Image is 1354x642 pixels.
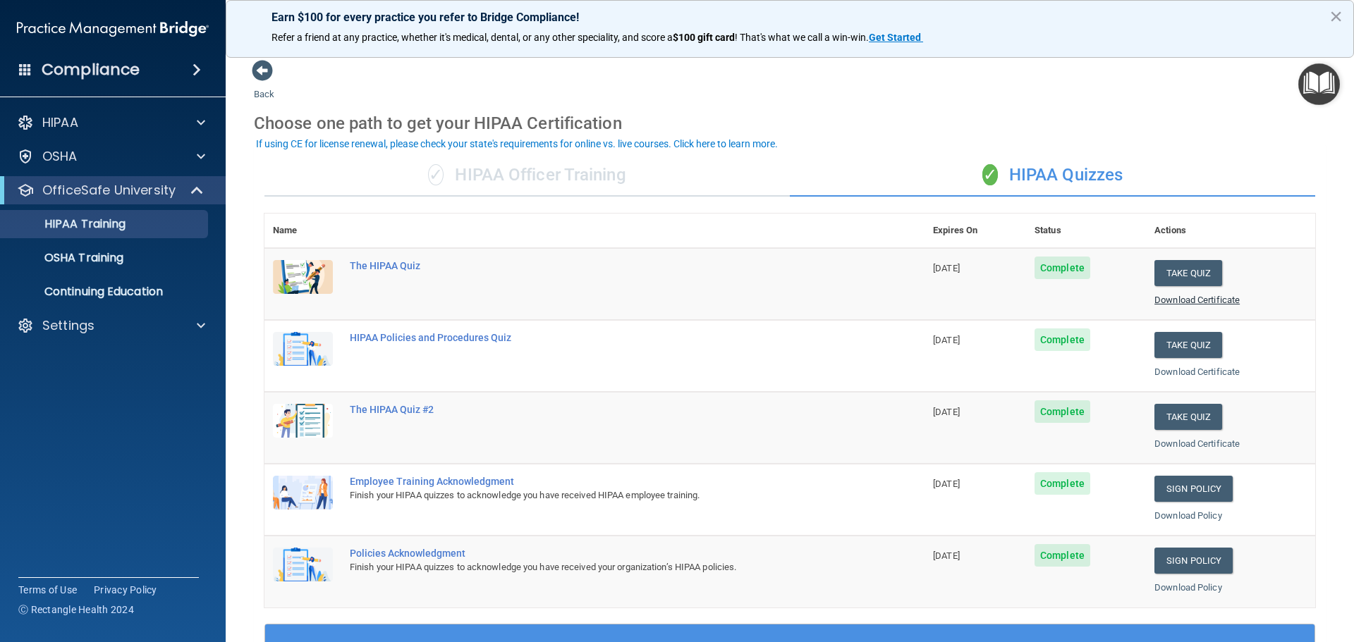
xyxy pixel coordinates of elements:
p: HIPAA [42,114,78,131]
span: [DATE] [933,550,960,561]
div: Policies Acknowledgment [350,548,854,559]
span: [DATE] [933,263,960,273]
th: Name [264,214,341,248]
button: Take Quiz [1154,260,1222,286]
p: OSHA [42,148,78,165]
a: Get Started [869,32,923,43]
a: Download Certificate [1154,438,1240,449]
div: HIPAA Officer Training [264,154,790,197]
p: OfficeSafe University [42,182,176,199]
p: Continuing Education [9,285,202,299]
th: Actions [1146,214,1315,248]
p: HIPAA Training [9,217,126,231]
div: Finish your HIPAA quizzes to acknowledge you have received your organization’s HIPAA policies. [350,559,854,576]
p: Settings [42,317,94,334]
strong: $100 gift card [673,32,735,43]
span: ✓ [982,164,998,185]
span: [DATE] [933,479,960,489]
div: The HIPAA Quiz [350,260,854,271]
span: ✓ [428,164,444,185]
div: Employee Training Acknowledgment [350,476,854,487]
th: Expires On [925,214,1026,248]
a: Sign Policy [1154,476,1233,502]
img: PMB logo [17,15,209,43]
span: Ⓒ Rectangle Health 2024 [18,603,134,617]
strong: Get Started [869,32,921,43]
span: Complete [1035,472,1090,495]
span: Complete [1035,544,1090,567]
a: Download Policy [1154,510,1222,521]
button: Open Resource Center [1298,63,1340,105]
div: The HIPAA Quiz #2 [350,404,854,415]
div: HIPAA Quizzes [790,154,1315,197]
a: Settings [17,317,205,334]
a: Download Certificate [1154,295,1240,305]
span: ! That's what we call a win-win. [735,32,869,43]
h4: Compliance [42,60,140,80]
a: Download Policy [1154,582,1222,593]
span: Complete [1035,328,1090,351]
span: Refer a friend at any practice, whether it's medical, dental, or any other speciality, and score a [272,32,673,43]
div: HIPAA Policies and Procedures Quiz [350,332,854,343]
th: Status [1026,214,1146,248]
p: OSHA Training [9,251,123,265]
div: Finish your HIPAA quizzes to acknowledge you have received HIPAA employee training. [350,487,854,504]
a: Privacy Policy [94,583,157,597]
a: Back [254,72,274,99]
span: [DATE] [933,407,960,417]
a: Sign Policy [1154,548,1233,574]
a: OSHA [17,148,205,165]
p: Earn $100 for every practice you refer to Bridge Compliance! [272,11,1308,24]
button: If using CE for license renewal, please check your state's requirements for online vs. live cours... [254,137,780,151]
span: Complete [1035,400,1090,423]
button: Take Quiz [1154,404,1222,430]
div: Choose one path to get your HIPAA Certification [254,103,1326,144]
a: OfficeSafe University [17,182,205,199]
button: Take Quiz [1154,332,1222,358]
a: HIPAA [17,114,205,131]
a: Download Certificate [1154,366,1240,377]
div: If using CE for license renewal, please check your state's requirements for online vs. live cours... [256,139,778,149]
button: Close [1329,5,1343,27]
span: Complete [1035,257,1090,279]
a: Terms of Use [18,583,77,597]
span: [DATE] [933,335,960,345]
